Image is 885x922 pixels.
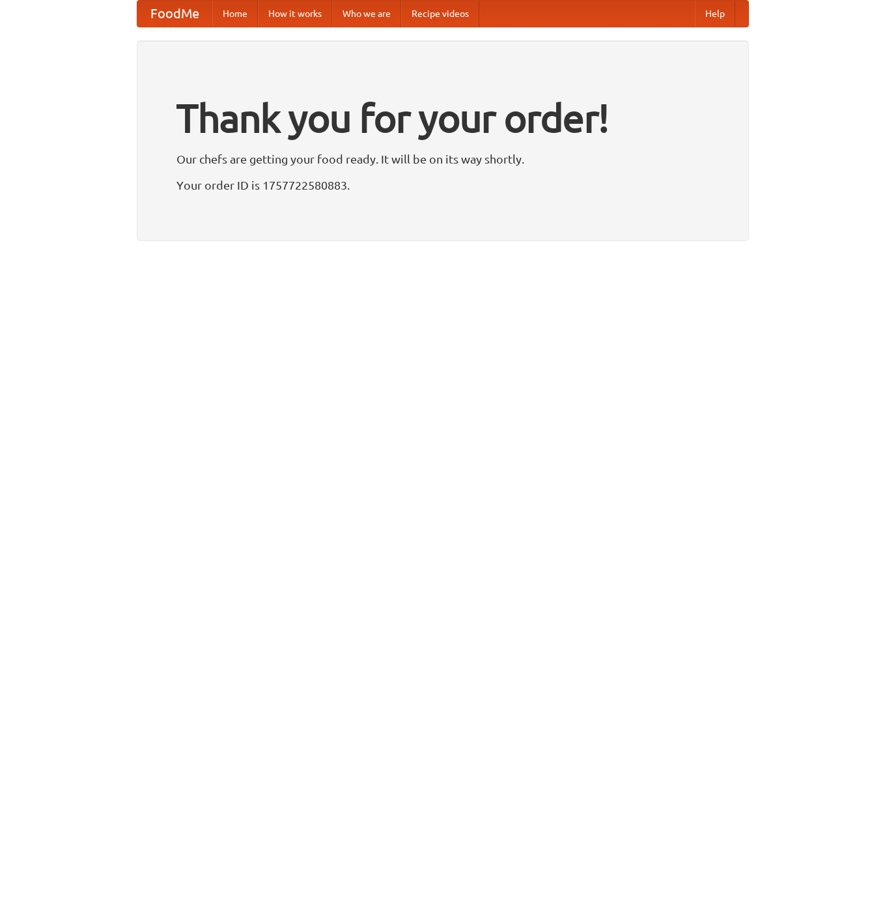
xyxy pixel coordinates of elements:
a: How it works [258,1,332,27]
p: Your order ID is 1757722580883. [176,175,709,195]
a: FoodMe [137,1,212,27]
a: Home [212,1,258,27]
p: Our chefs are getting your food ready. It will be on its way shortly. [176,149,709,169]
a: Recipe videos [401,1,479,27]
a: Help [695,1,735,27]
h1: Thank you for your order! [176,87,709,149]
a: Who we are [332,1,401,27]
